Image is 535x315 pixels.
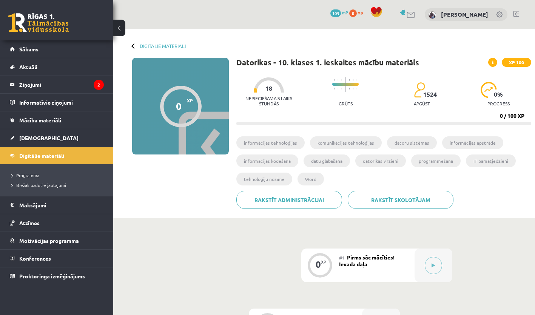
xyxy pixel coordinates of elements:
[11,182,106,188] a: Biežāk uzdotie jautājumi
[187,98,193,103] span: XP
[94,80,104,90] i: 2
[349,9,367,15] a: 0 xp
[19,134,79,141] span: [DEMOGRAPHIC_DATA]
[334,79,335,81] img: icon-short-line-57e1e144782c952c97e751825c79c345078a6d821885a25fce030b3d8c18986b.svg
[10,232,104,249] a: Motivācijas programma
[19,63,37,70] span: Aktuāli
[339,255,345,261] span: #1
[339,101,353,106] p: Grūts
[11,182,66,188] span: Biežāk uzdotie jautājumi
[236,58,419,67] h1: Datorikas - 10. klases 1. ieskaites mācību materiāls
[441,11,488,18] a: [PERSON_NAME]
[11,172,39,178] span: Programma
[10,267,104,285] a: Proktoringa izmēģinājums
[19,76,104,93] legend: Ziņojumi
[10,147,104,164] a: Digitālie materiāli
[414,101,430,106] p: apgūst
[10,196,104,214] a: Maksājumi
[176,100,182,112] div: 0
[442,136,503,149] li: informācijas apstrāde
[236,96,302,106] p: Nepieciešamais laiks stundās
[19,94,104,111] legend: Informatīvie ziņojumi
[10,40,104,58] a: Sākums
[423,91,437,98] span: 1524
[304,154,350,167] li: datu glabāšana
[411,154,461,167] li: programmēšana
[10,250,104,267] a: Konferences
[236,191,342,209] a: Rakstīt administrācijai
[19,273,85,279] span: Proktoringa izmēģinājums
[334,88,335,90] img: icon-short-line-57e1e144782c952c97e751825c79c345078a6d821885a25fce030b3d8c18986b.svg
[10,111,104,129] a: Mācību materiāli
[341,79,342,81] img: icon-short-line-57e1e144782c952c97e751825c79c345078a6d821885a25fce030b3d8c18986b.svg
[349,88,350,90] img: icon-short-line-57e1e144782c952c97e751825c79c345078a6d821885a25fce030b3d8c18986b.svg
[11,172,106,179] a: Programma
[10,76,104,93] a: Ziņojumi2
[10,58,104,76] a: Aktuāli
[487,101,510,106] p: progress
[236,173,292,185] li: tehnoloģiju nozīme
[298,173,324,185] li: Word
[316,261,321,268] div: 0
[502,58,531,67] span: XP 100
[339,254,395,267] span: Pirms sāc mācīties! Ievada daļa
[19,219,40,226] span: Atzīmes
[355,154,406,167] li: datorikas virzieni
[387,136,437,149] li: datoru sistēmas
[466,154,516,167] li: IT pamatjēdzieni
[348,191,453,209] a: Rakstīt skolotājam
[414,82,425,98] img: students-c634bb4e5e11cddfef0936a35e636f08e4e9abd3cc4e673bd6f9a4125e45ecb1.svg
[19,46,39,52] span: Sākums
[19,196,104,214] legend: Maksājumi
[8,13,69,32] a: Rīgas 1. Tālmācības vidusskola
[10,214,104,232] a: Atzīmes
[341,88,342,90] img: icon-short-line-57e1e144782c952c97e751825c79c345078a6d821885a25fce030b3d8c18986b.svg
[345,77,346,92] img: icon-long-line-d9ea69661e0d244f92f715978eff75569469978d946b2353a9bb055b3ed8787d.svg
[236,136,305,149] li: informācijas tehnoloģijas
[19,237,79,244] span: Motivācijas programma
[342,9,348,15] span: mP
[10,129,104,147] a: [DEMOGRAPHIC_DATA]
[494,91,503,98] span: 0 %
[349,9,357,17] span: 0
[265,85,272,92] span: 18
[10,94,104,111] a: Informatīvie ziņojumi
[321,260,326,264] div: XP
[330,9,341,17] span: 103
[140,43,186,49] a: Digitālie materiāli
[19,255,51,262] span: Konferences
[349,79,350,81] img: icon-short-line-57e1e144782c952c97e751825c79c345078a6d821885a25fce030b3d8c18986b.svg
[19,117,61,124] span: Mācību materiāli
[19,152,64,159] span: Digitālie materiāli
[310,136,382,149] li: komunikācijas tehnoloģijas
[358,9,363,15] span: xp
[236,154,298,167] li: informācijas kodēšana
[481,82,497,98] img: icon-progress-161ccf0a02000e728c5f80fcf4c31c7af3da0e1684b2b1d7c360e028c24a22f1.svg
[429,11,436,19] img: Anastasija Midlbruka
[330,9,348,15] a: 103 mP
